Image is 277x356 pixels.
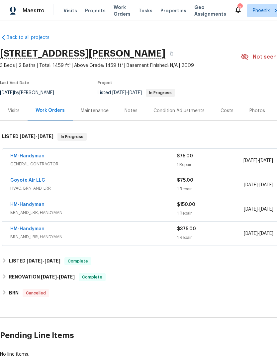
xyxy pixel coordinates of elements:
[98,90,175,95] span: Listed
[244,183,258,187] span: [DATE]
[259,231,273,236] span: [DATE]
[23,290,48,296] span: Cancelled
[177,202,195,207] span: $150.00
[243,158,257,163] span: [DATE]
[259,183,273,187] span: [DATE]
[244,182,273,188] span: -
[45,259,60,263] span: [DATE]
[85,7,106,14] span: Projects
[125,107,138,114] div: Notes
[9,273,75,281] h6: RENOVATION
[41,274,57,279] span: [DATE]
[138,8,152,13] span: Tasks
[10,234,177,240] span: BRN_AND_LRR, HANDYMAN
[114,4,131,17] span: Work Orders
[36,107,65,114] div: Work Orders
[20,134,36,139] span: [DATE]
[221,107,233,114] div: Costs
[112,90,126,95] span: [DATE]
[244,230,273,237] span: -
[20,134,53,139] span: -
[10,185,177,192] span: HVAC, BRN_AND_LRR
[194,4,226,17] span: Geo Assignments
[244,207,258,212] span: [DATE]
[253,7,270,14] span: Phoenix
[112,90,142,95] span: -
[128,90,142,95] span: [DATE]
[27,259,60,263] span: -
[2,133,53,141] h6: LISTED
[177,234,244,241] div: 1 Repair
[59,274,75,279] span: [DATE]
[58,133,86,140] span: In Progress
[165,48,177,60] button: Copy Address
[81,107,109,114] div: Maintenance
[177,186,244,192] div: 1 Repair
[27,259,43,263] span: [DATE]
[243,157,273,164] span: -
[177,227,196,231] span: $375.00
[9,257,60,265] h6: LISTED
[10,154,45,158] a: HM-Handyman
[63,7,77,14] span: Visits
[38,134,53,139] span: [DATE]
[79,274,105,280] span: Complete
[146,91,174,95] span: In Progress
[177,161,243,168] div: 1 Repair
[177,154,193,158] span: $75.00
[10,202,45,207] a: HM-Handyman
[98,81,112,85] span: Project
[10,178,45,183] a: Coyote Air LLC
[177,178,193,183] span: $75.00
[65,258,91,265] span: Complete
[249,107,265,114] div: Photos
[244,231,258,236] span: [DATE]
[259,207,273,212] span: [DATE]
[153,107,205,114] div: Condition Adjustments
[237,4,242,11] div: 26
[259,158,273,163] span: [DATE]
[177,210,244,217] div: 1 Repair
[41,274,75,279] span: -
[10,227,45,231] a: HM-Handyman
[23,7,45,14] span: Maestro
[244,206,273,213] span: -
[160,7,186,14] span: Properties
[8,107,20,114] div: Visits
[10,209,177,216] span: BRN_AND_LRR, HANDYMAN
[10,161,177,167] span: GENERAL_CONTRACTOR
[9,289,19,297] h6: BRN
